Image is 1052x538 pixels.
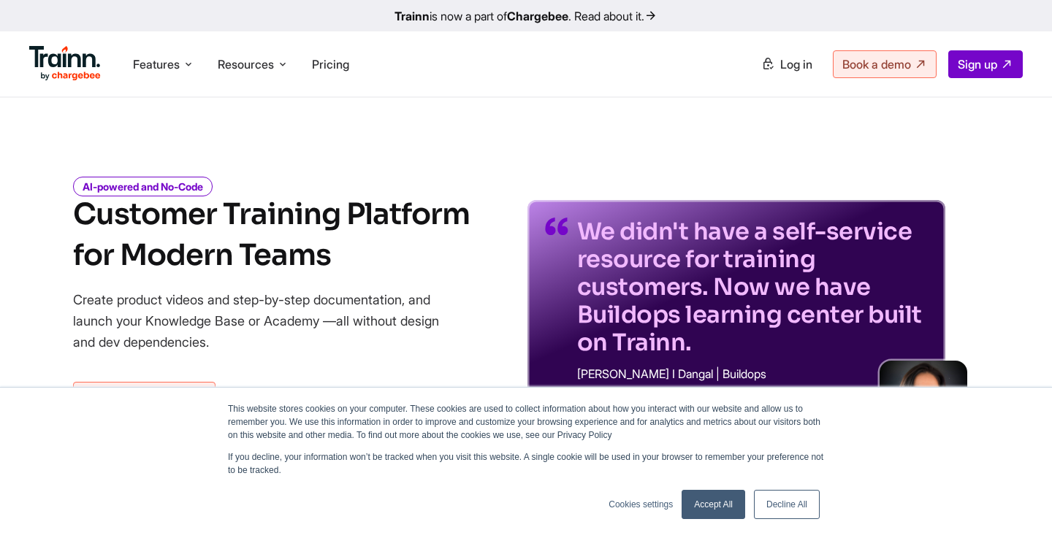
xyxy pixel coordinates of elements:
[29,46,101,81] img: Trainn Logo
[218,56,274,72] span: Resources
[133,56,180,72] span: Features
[609,498,673,511] a: Cookies settings
[833,50,937,78] a: Book a demo
[73,177,213,196] i: AI-powered and No-Code
[545,218,568,235] img: quotes-purple.41a7099.svg
[507,9,568,23] b: Chargebee
[752,51,821,77] a: Log in
[958,57,997,72] span: Sign up
[228,402,824,442] p: This website stores cookies on your computer. These cookies are used to collect information about...
[948,50,1023,78] a: Sign up
[880,361,967,448] img: sabina-buildops.d2e8138.png
[73,289,460,353] p: Create product videos and step-by-step documentation, and launch your Knowledge Base or Academy —...
[577,385,928,397] p: Head of Support
[842,57,911,72] span: Book a demo
[228,450,824,477] p: If you decline, your information won’t be tracked when you visit this website. A single cookie wi...
[312,57,349,72] a: Pricing
[73,194,470,276] h1: Customer Training Platform for Modern Teams
[577,368,928,380] p: [PERSON_NAME] I Dangal | Buildops
[780,57,812,72] span: Log in
[73,382,216,417] a: Sign up for free
[577,218,928,356] p: We didn't have a self-service resource for training customers. Now we have Buildops learning cent...
[394,9,430,23] b: Trainn
[682,490,745,519] a: Accept All
[754,490,820,519] a: Decline All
